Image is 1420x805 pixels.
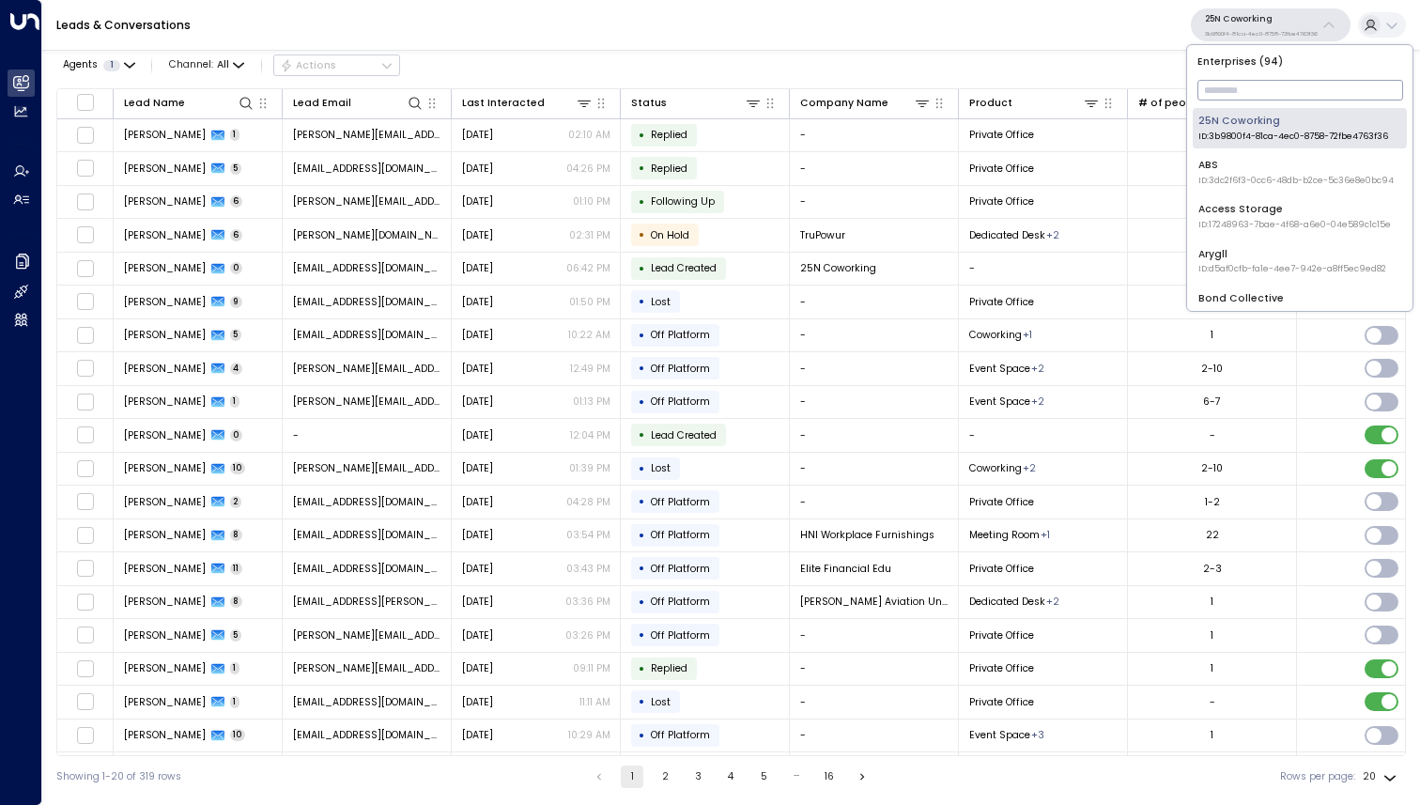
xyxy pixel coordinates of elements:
span: Toggle select row [76,226,94,244]
span: Sep 26, 2025 [462,395,493,409]
span: 1 [230,129,240,141]
span: Agents [63,60,98,70]
span: Alex Mora [124,695,206,709]
span: ID: 17248963-7bae-4f68-a6e0-04e589c1c15e [1198,219,1391,232]
span: Sep 29, 2025 [462,362,493,376]
span: ID: 3dc2f6f3-0cc6-48db-b2ce-5c36e8e0bc94 [1198,175,1394,188]
span: jurijs@effodio.com [293,461,441,475]
span: Sep 30, 2025 [462,261,493,275]
span: Megan Bruce [124,495,206,509]
p: 01:50 PM [569,295,610,309]
td: - [959,419,1128,452]
div: Access Storage [1198,202,1391,231]
button: Go to next page [851,766,873,788]
span: 0 [230,429,243,441]
p: 10:29 AM [568,728,610,742]
div: 25N Coworking [1198,114,1388,143]
p: 04:26 PM [566,162,610,176]
span: alexmora554@gmail.com [293,695,441,709]
span: Event Space [969,395,1030,409]
p: 3b9800f4-81ca-4ec0-8758-72fbe4763f36 [1205,30,1318,38]
div: 6-7 [1203,395,1221,409]
span: Private Office [969,628,1034,642]
div: Private Office [1041,528,1050,542]
button: Go to page 16 [818,766,841,788]
div: Showing 1-20 of 319 rows [56,769,181,784]
div: • [639,289,645,314]
span: sloane@25ncoworking.com [293,261,441,275]
span: Private Office [969,562,1034,576]
div: - [1210,695,1215,709]
span: Sep 22, 2025 [462,562,493,576]
td: - [790,119,959,152]
span: Toggle select row [76,426,94,444]
span: russ.sher@comcast.net [293,661,441,675]
span: 1 [230,662,240,674]
div: • [639,323,645,348]
span: Off Platform [651,328,710,342]
span: Oct 03, 2025 [462,194,493,209]
div: • [639,423,645,447]
span: Toggle select row [76,526,94,544]
span: Toggle select row [76,259,94,277]
div: • [639,190,645,214]
div: • [639,556,645,581]
span: On Hold [651,228,689,242]
span: allison.fox@trupowur.net [293,228,441,242]
div: 2-3 [1203,562,1222,576]
span: Adesh Pansuriya [124,328,206,342]
span: 1 [103,60,120,71]
div: • [639,489,645,514]
span: Sep 22, 2025 [462,728,493,742]
div: Meeting Room,Meeting Room / Event Space [1031,362,1044,376]
button: 25N Coworking3b9800f4-81ca-4ec0-8758-72fbe4763f36 [1191,8,1351,41]
span: Event Space [969,362,1030,376]
td: - [790,352,959,385]
p: 02:10 AM [568,128,610,142]
button: Channel:All [163,55,250,75]
span: Lead Created [651,428,717,442]
span: 6 [230,195,243,208]
span: Off Platform [651,495,710,509]
div: • [639,657,645,681]
span: Toggle select row [76,293,94,311]
td: - [790,720,959,752]
span: 0 [230,262,243,274]
td: - [790,453,959,486]
span: Oct 02, 2025 [462,228,493,242]
span: Toggle select row [76,726,94,744]
span: Sep 30, 2025 [462,328,493,342]
td: - [283,419,452,452]
td: - [790,186,959,219]
span: Russ Sher [124,661,206,675]
span: Sep 24, 2025 [462,461,493,475]
span: Off Platform [651,528,710,542]
div: Meeting Room,Private Office [1023,461,1036,475]
span: Toggle select row [76,160,94,178]
div: • [639,723,645,748]
span: Channel: [163,55,250,75]
span: Sep 26, 2025 [462,428,493,442]
span: Coworking [969,328,1022,342]
span: Private Office [969,128,1034,142]
p: Enterprises ( 94 ) [1193,51,1407,72]
span: Off Platform [651,395,710,409]
div: - [1210,428,1215,442]
div: • [639,123,645,147]
p: 12:04 PM [570,428,610,442]
span: 2 [230,496,242,508]
button: page 1 [621,766,643,788]
span: shelby@rootedresiliencewc.com [293,162,441,176]
div: • [639,256,645,281]
p: 11:11 AM [579,695,610,709]
td: - [790,152,959,185]
span: Toggle select row [76,493,94,511]
span: Oct 04, 2025 [462,128,493,142]
span: Sep 22, 2025 [462,628,493,642]
span: Meeting Room [969,528,1040,542]
span: Toggle select row [76,693,94,711]
span: mbruce@mainstayins.com [293,495,441,509]
div: • [639,156,645,180]
div: • [639,523,645,548]
td: - [790,419,959,452]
